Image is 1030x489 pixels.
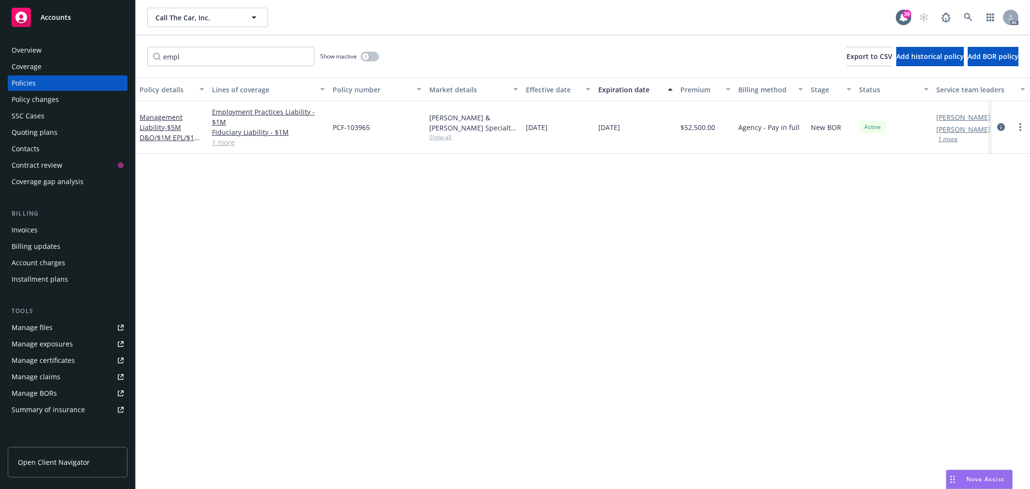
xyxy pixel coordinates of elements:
[140,85,194,95] div: Policy details
[8,239,127,254] a: Billing updates
[1015,121,1026,133] a: more
[946,470,1013,489] button: Nova Assist
[12,222,38,238] div: Invoices
[936,85,1015,95] div: Service team leaders
[968,52,1018,61] span: Add BOR policy
[738,122,800,132] span: Agency - Pay in full
[8,92,127,107] a: Policy changes
[12,272,68,287] div: Installment plans
[12,43,42,58] div: Overview
[914,8,933,27] a: Start snowing
[12,336,73,352] div: Manage exposures
[594,78,677,101] button: Expiration date
[429,113,518,133] div: [PERSON_NAME] & [PERSON_NAME] Specialty Insurance Company, [PERSON_NAME] & [PERSON_NAME] ([GEOGRA...
[8,306,127,316] div: Tools
[12,108,44,124] div: SSC Cases
[966,475,1004,483] span: Nova Assist
[598,85,662,95] div: Expiration date
[936,112,990,122] a: [PERSON_NAME]
[936,124,990,134] a: [PERSON_NAME]
[12,320,53,335] div: Manage files
[147,8,268,27] button: Call The Car, Inc.
[41,14,71,21] span: Accounts
[811,122,841,132] span: New BOR
[140,113,200,152] a: Management Liability
[429,85,508,95] div: Market details
[12,386,57,401] div: Manage BORs
[8,108,127,124] a: SSC Cases
[12,174,84,189] div: Coverage gap analysis
[807,78,855,101] button: Stage
[12,402,85,417] div: Summary of insurance
[8,75,127,91] a: Policies
[680,122,715,132] span: $52,500.00
[429,133,518,141] span: Show all
[734,78,807,101] button: Billing method
[8,353,127,368] a: Manage certificates
[863,123,882,131] span: Active
[959,8,978,27] a: Search
[8,402,127,417] a: Summary of insurance
[526,122,548,132] span: [DATE]
[18,457,90,467] span: Open Client Navigator
[981,8,1000,27] a: Switch app
[140,123,200,152] span: - $5M D&O/$1M EPL/$1M FID
[12,75,36,91] div: Policies
[333,122,370,132] span: PCF-103965
[12,353,75,368] div: Manage certificates
[320,52,357,60] span: Show inactive
[8,272,127,287] a: Installment plans
[8,174,127,189] a: Coverage gap analysis
[136,78,208,101] button: Policy details
[8,59,127,74] a: Coverage
[811,85,841,95] div: Stage
[212,85,314,95] div: Lines of coverage
[8,4,127,31] a: Accounts
[936,8,956,27] a: Report a Bug
[8,437,127,446] div: Analytics hub
[12,92,59,107] div: Policy changes
[12,158,62,173] div: Contract review
[859,85,918,95] div: Status
[847,52,892,61] span: Export to CSV
[8,125,127,140] a: Quoting plans
[8,369,127,385] a: Manage claims
[147,47,314,66] input: Filter by keyword...
[680,85,720,95] div: Premium
[8,222,127,238] a: Invoices
[8,141,127,157] a: Contacts
[12,141,40,157] div: Contacts
[526,85,580,95] div: Effective date
[896,52,964,61] span: Add historical policy
[212,137,325,147] a: 1 more
[938,136,958,142] button: 1 more
[8,336,127,352] a: Manage exposures
[903,10,911,18] div: 39
[946,470,959,489] div: Drag to move
[932,78,1029,101] button: Service team leaders
[212,127,325,137] a: Fiduciary Liability - $1M
[847,47,892,66] button: Export to CSV
[12,125,57,140] div: Quoting plans
[208,78,329,101] button: Lines of coverage
[425,78,522,101] button: Market details
[12,255,65,271] div: Account charges
[598,122,620,132] span: [DATE]
[12,239,60,254] div: Billing updates
[738,85,792,95] div: Billing method
[333,85,411,95] div: Policy number
[8,158,127,173] a: Contract review
[8,320,127,335] a: Manage files
[12,59,42,74] div: Coverage
[677,78,734,101] button: Premium
[8,255,127,271] a: Account charges
[212,107,325,127] a: Employment Practices Liability - $1M
[896,47,964,66] button: Add historical policy
[329,78,425,101] button: Policy number
[855,78,932,101] button: Status
[12,369,60,385] div: Manage claims
[8,43,127,58] a: Overview
[995,121,1007,133] a: circleInformation
[8,386,127,401] a: Manage BORs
